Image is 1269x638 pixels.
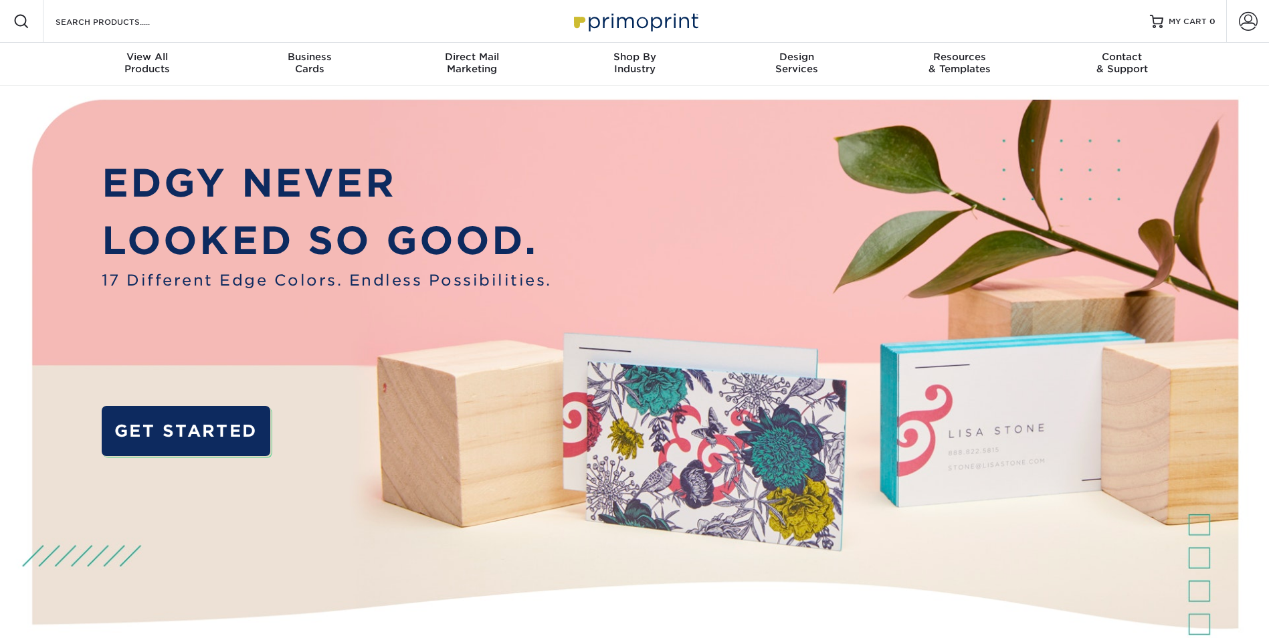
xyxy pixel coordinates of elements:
[102,406,270,456] a: GET STARTED
[553,51,716,75] div: Industry
[1169,16,1207,27] span: MY CART
[716,51,878,63] span: Design
[568,7,702,35] img: Primoprint
[878,43,1041,86] a: Resources& Templates
[716,51,878,75] div: Services
[1209,17,1215,26] span: 0
[102,212,552,269] p: LOOKED SO GOOD.
[66,43,229,86] a: View AllProducts
[553,43,716,86] a: Shop ByIndustry
[391,43,553,86] a: Direct MailMarketing
[878,51,1041,75] div: & Templates
[553,51,716,63] span: Shop By
[1041,51,1203,63] span: Contact
[1041,43,1203,86] a: Contact& Support
[878,51,1041,63] span: Resources
[66,51,229,63] span: View All
[228,43,391,86] a: BusinessCards
[391,51,553,75] div: Marketing
[102,269,552,292] span: 17 Different Edge Colors. Endless Possibilities.
[391,51,553,63] span: Direct Mail
[102,154,552,211] p: EDGY NEVER
[66,51,229,75] div: Products
[716,43,878,86] a: DesignServices
[1041,51,1203,75] div: & Support
[54,13,185,29] input: SEARCH PRODUCTS.....
[228,51,391,75] div: Cards
[228,51,391,63] span: Business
